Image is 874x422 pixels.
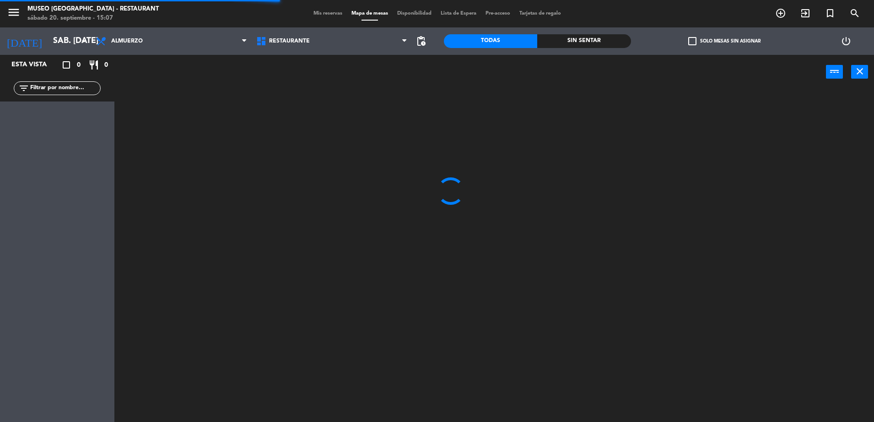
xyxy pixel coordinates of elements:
[104,60,108,70] span: 0
[111,38,143,44] span: Almuerzo
[269,38,310,44] span: Restaurante
[61,59,72,70] i: crop_square
[5,59,66,70] div: Esta vista
[27,14,159,23] div: sábado 20. septiembre - 15:07
[800,8,811,19] i: exit_to_app
[825,8,836,19] i: turned_in_not
[347,11,393,16] span: Mapa de mesas
[78,36,89,47] i: arrow_drop_down
[829,66,840,77] i: power_input
[688,37,696,45] span: check_box_outline_blank
[537,34,631,48] div: Sin sentar
[7,5,21,19] i: menu
[849,8,860,19] i: search
[436,11,481,16] span: Lista de Espera
[851,65,868,79] button: close
[841,36,852,47] i: power_settings_new
[18,83,29,94] i: filter_list
[88,59,99,70] i: restaurant
[854,66,865,77] i: close
[27,5,159,14] div: Museo [GEOGRAPHIC_DATA] - Restaurant
[309,11,347,16] span: Mis reservas
[77,60,81,70] span: 0
[775,8,786,19] i: add_circle_outline
[29,83,100,93] input: Filtrar por nombre...
[415,36,426,47] span: pending_actions
[7,5,21,22] button: menu
[826,65,843,79] button: power_input
[481,11,515,16] span: Pre-acceso
[444,34,537,48] div: Todas
[515,11,566,16] span: Tarjetas de regalo
[688,37,761,45] label: Solo mesas sin asignar
[393,11,436,16] span: Disponibilidad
